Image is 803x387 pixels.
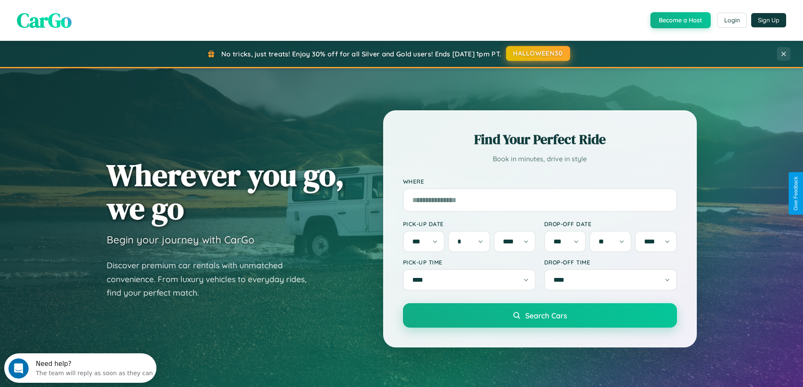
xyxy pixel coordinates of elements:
[17,6,72,34] span: CarGo
[525,311,567,320] span: Search Cars
[107,158,344,225] h1: Wherever you go, we go
[403,130,677,149] h2: Find Your Perfect Ride
[650,12,711,28] button: Become a Host
[403,153,677,165] p: Book in minutes, drive in style
[32,7,149,14] div: Need help?
[544,259,677,266] label: Drop-off Time
[8,358,29,379] iframe: Intercom live chat
[751,13,786,27] button: Sign Up
[403,220,536,227] label: Pick-up Date
[793,176,799,211] div: Give Feedback
[403,178,677,185] label: Where
[717,13,747,28] button: Login
[403,303,677,328] button: Search Cars
[107,233,255,246] h3: Begin your journey with CarGo
[506,46,570,61] button: HALLOWEEN30
[403,259,536,266] label: Pick-up Time
[221,50,501,58] span: No tricks, just treats! Enjoy 30% off for all Silver and Gold users! Ends [DATE] 1pm PT.
[544,220,677,227] label: Drop-off Date
[3,3,157,27] div: Open Intercom Messenger
[32,14,149,23] div: The team will reply as soon as they can
[4,353,156,383] iframe: Intercom live chat discovery launcher
[107,259,317,300] p: Discover premium car rentals with unmatched convenience. From luxury vehicles to everyday rides, ...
